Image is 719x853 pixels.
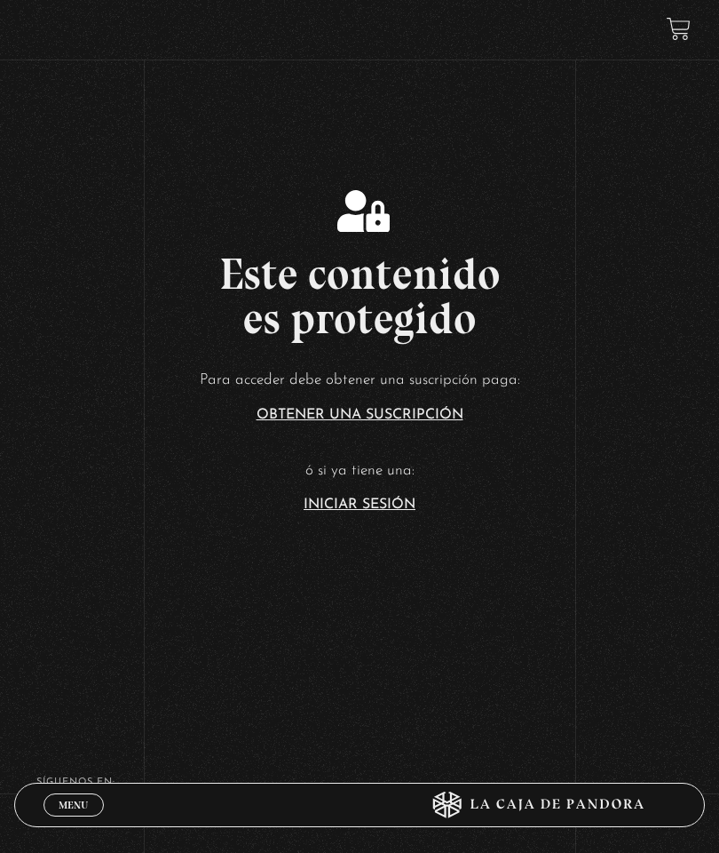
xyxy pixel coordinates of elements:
[304,498,415,512] a: Iniciar Sesión
[667,17,691,41] a: View your shopping cart
[59,800,88,810] span: Menu
[36,777,683,787] h4: SÍguenos en:
[52,815,94,827] span: Cerrar
[257,408,463,422] a: Obtener una suscripción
